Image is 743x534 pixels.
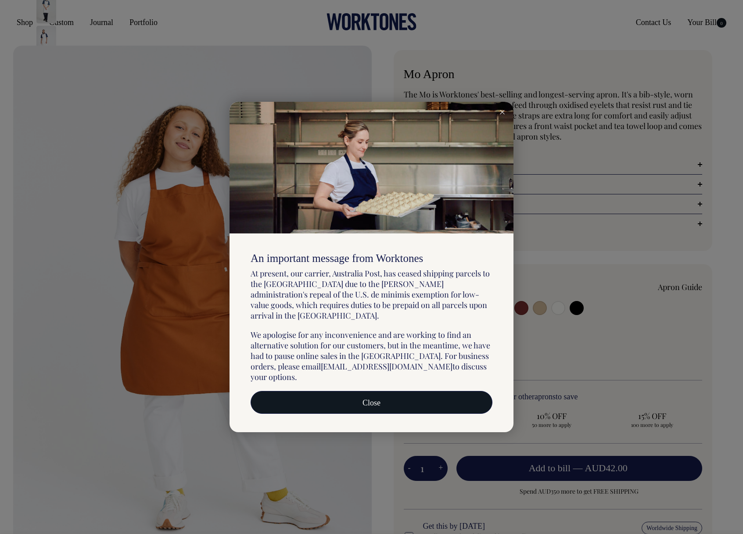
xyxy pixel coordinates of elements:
p: We apologise for any inconvenience and are working to find an alternative solution for our custom... [251,330,492,382]
a: Close [251,391,492,414]
a: [EMAIL_ADDRESS][DOMAIN_NAME] [321,361,452,372]
h6: An important message from Worktones [251,252,492,265]
img: Snowy mountain peak at sunrise [230,102,513,233]
p: At present, our carrier, Australia Post, has ceased shipping parcels to the [GEOGRAPHIC_DATA] due... [251,268,492,321]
